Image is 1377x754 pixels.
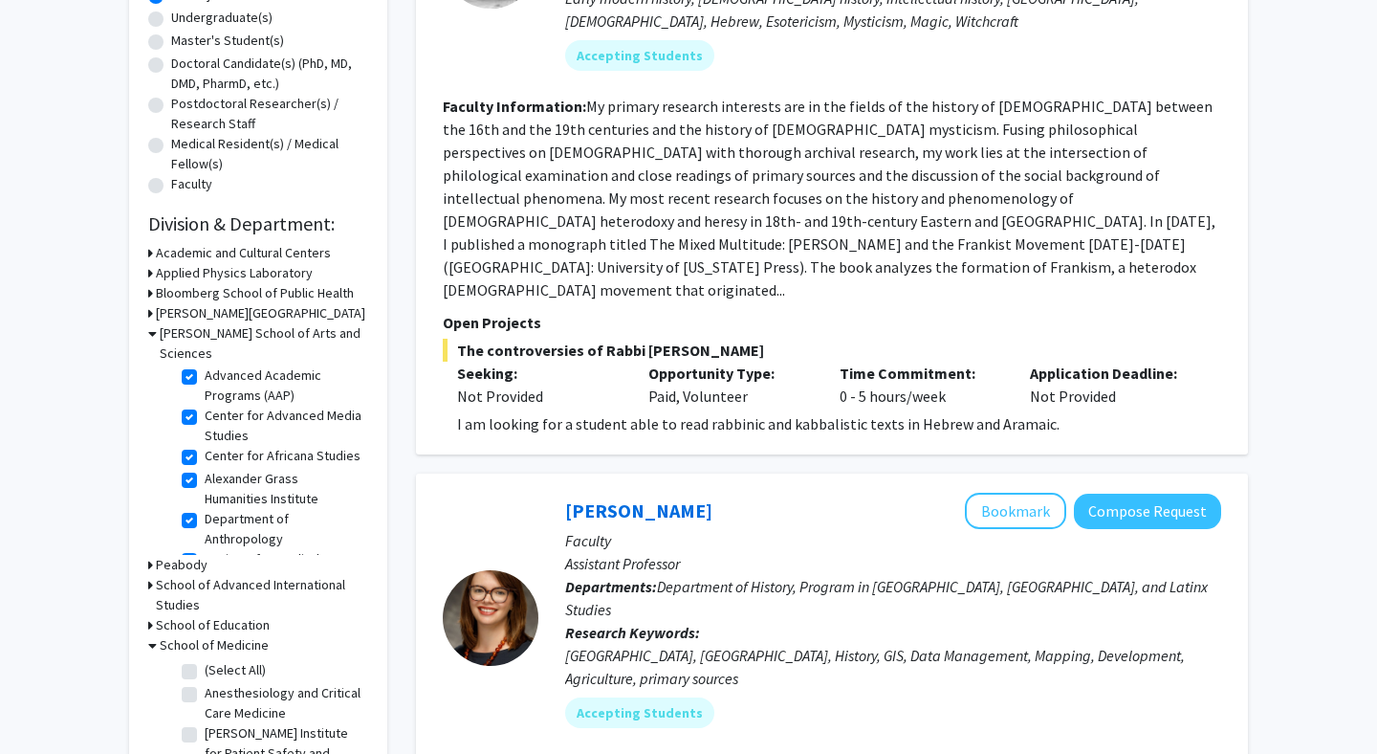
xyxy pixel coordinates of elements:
label: Master's Student(s) [171,31,284,51]
button: Compose Request to Casey Lurtz [1074,494,1221,529]
p: Open Projects [443,311,1221,334]
div: 0 - 5 hours/week [825,362,1016,408]
label: Institute for Applied Economics, Global Health and the Study of Business Enterprise [205,549,363,630]
label: (Select All) [205,660,266,680]
button: Add Casey Lurtz to Bookmarks [965,493,1066,529]
span: Department of History, Program in [GEOGRAPHIC_DATA], [GEOGRAPHIC_DATA], and Latinx Studies [565,577,1208,619]
h2: Division & Department: [148,212,368,235]
label: Center for Africana Studies [205,446,361,466]
label: Medical Resident(s) / Medical Fellow(s) [171,134,368,174]
b: Departments: [565,577,657,596]
fg-read-more: My primary research interests are in the fields of the history of [DEMOGRAPHIC_DATA] between the ... [443,97,1215,299]
p: Time Commitment: [840,362,1002,385]
label: Anesthesiology and Critical Care Medicine [205,683,363,723]
iframe: Chat [14,668,81,740]
p: I am looking for a student able to read rabbinic and kabbalistic texts in Hebrew and Aramaic. [457,412,1221,435]
label: Faculty [171,174,212,194]
h3: Peabody [156,555,208,575]
h3: Applied Physics Laboratory [156,263,313,283]
label: Doctoral Candidate(s) (PhD, MD, DMD, PharmD, etc.) [171,54,368,94]
mat-chip: Accepting Students [565,698,714,728]
div: [GEOGRAPHIC_DATA], [GEOGRAPHIC_DATA], History, GIS, Data Management, Mapping, Development, Agricu... [565,644,1221,690]
p: Faculty [565,529,1221,552]
span: The controversies of Rabbi [PERSON_NAME] [443,339,1221,362]
h3: Academic and Cultural Centers [156,243,331,263]
div: Paid, Volunteer [634,362,825,408]
p: Application Deadline: [1030,362,1192,385]
div: Not Provided [457,385,620,408]
label: Undergraduate(s) [171,8,273,28]
label: Alexander Grass Humanities Institute [205,469,363,509]
h3: Bloomberg School of Public Health [156,283,354,303]
h3: School of Medicine [160,635,269,655]
label: Postdoctoral Researcher(s) / Research Staff [171,94,368,134]
label: Center for Advanced Media Studies [205,406,363,446]
h3: [PERSON_NAME][GEOGRAPHIC_DATA] [156,303,365,323]
label: Department of Anthropology [205,509,363,549]
b: Research Keywords: [565,623,700,642]
h3: School of Education [156,615,270,635]
div: Not Provided [1016,362,1207,408]
p: Seeking: [457,362,620,385]
a: [PERSON_NAME] [565,499,712,522]
p: Assistant Professor [565,552,1221,575]
label: Advanced Academic Programs (AAP) [205,366,363,406]
h3: School of Advanced International Studies [156,575,368,615]
b: Faculty Information: [443,97,586,116]
h3: [PERSON_NAME] School of Arts and Sciences [160,323,368,364]
mat-chip: Accepting Students [565,40,714,71]
p: Opportunity Type: [648,362,811,385]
